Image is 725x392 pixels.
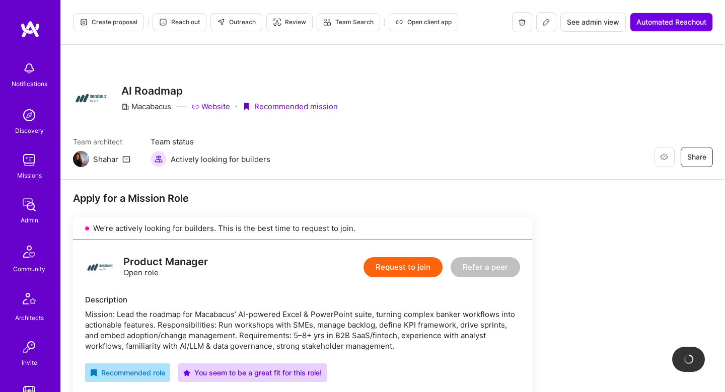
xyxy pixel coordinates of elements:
button: Review [266,13,313,31]
button: Team Search [317,13,380,31]
span: Actively looking for builders [171,154,270,165]
span: Team status [151,136,270,147]
div: We’re actively looking for builders. This is the best time to request to join. [73,217,532,240]
span: Share [687,152,706,162]
button: Share [681,147,713,167]
span: Reach out [159,18,200,27]
button: Reach out [153,13,206,31]
div: You seem to be a great fit for this role! [183,367,322,378]
span: Open client app [395,18,452,27]
span: Team architect [73,136,130,147]
div: Product Manager [123,257,208,267]
a: Website [191,101,230,112]
img: admin teamwork [19,195,39,215]
div: Description [85,294,520,305]
div: · [235,101,237,112]
img: Team Architect [73,151,89,167]
i: icon Mail [122,155,130,163]
i: icon EyeClosed [660,153,668,161]
div: Recommended mission [242,101,338,112]
div: Recommended role [90,367,165,378]
div: Missions [17,170,42,181]
h3: AI Roadmap [121,85,338,97]
button: Refer a peer [451,257,520,277]
button: Create proposal [73,13,144,31]
img: logo [85,252,115,282]
i: icon Targeter [273,18,281,26]
div: Open role [123,257,208,278]
i: icon CompanyGray [121,103,129,111]
img: Community [17,240,41,264]
span: Automated Reachout [636,17,706,27]
img: logo [20,20,40,38]
span: Outreach [217,18,256,27]
img: loading [681,352,695,366]
div: Admin [21,215,38,225]
span: Review [273,18,306,27]
i: icon Proposal [80,18,88,26]
span: See admin view [567,17,619,27]
img: Actively looking for builders [151,151,167,167]
img: Company Logo [73,80,109,116]
div: Notifications [12,79,47,89]
button: Request to join [364,257,443,277]
div: Apply for a Mission Role [73,192,532,205]
div: Community [13,264,45,274]
img: bell [19,58,39,79]
i: icon RecommendedBadge [90,369,97,376]
img: Architects [17,288,41,312]
div: Mission: Lead the roadmap for Macabacus’ AI-powered Excel & PowerPoint suite, turning complex ban... [85,309,520,351]
button: See admin view [560,13,626,32]
img: Invite [19,337,39,357]
img: discovery [19,105,39,125]
div: Discovery [15,125,44,136]
button: Open client app [389,13,458,31]
span: Team Search [323,18,374,27]
span: Create proposal [80,18,137,27]
button: Outreach [210,13,262,31]
img: teamwork [19,150,39,170]
div: Macabacus [121,101,171,112]
i: icon PurpleRibbon [242,103,250,111]
i: icon PurpleStar [183,369,190,376]
div: Architects [15,312,44,323]
div: Shahar [93,154,118,165]
button: Automated Reachout [630,13,713,32]
div: Invite [22,357,37,368]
